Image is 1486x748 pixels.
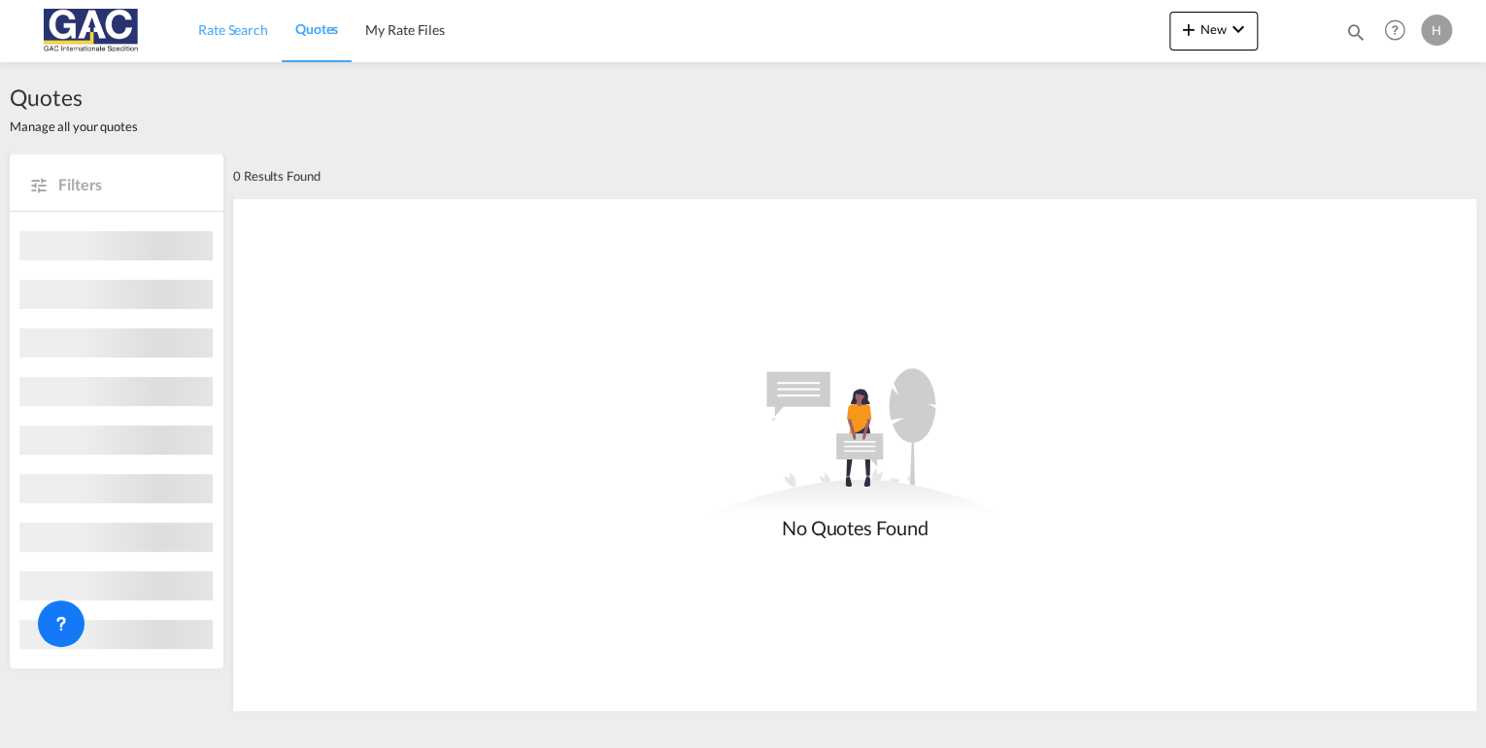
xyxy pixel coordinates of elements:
[1345,21,1367,43] md-icon: icon-magnify
[233,154,321,197] div: 0 Results Found
[10,82,138,113] span: Quotes
[365,21,445,38] span: My Rate Files
[10,118,138,135] span: Manage all your quotes
[1378,14,1421,49] div: Help
[1421,15,1452,46] div: H
[1345,21,1367,51] div: icon-magnify
[29,9,160,52] img: 9f305d00dc7b11eeb4548362177db9c3.png
[1378,14,1411,47] span: Help
[295,20,338,37] span: Quotes
[1169,12,1258,51] button: icon-plus 400-fgNewicon-chevron-down
[58,174,204,195] span: Filters
[198,21,268,38] span: Rate Search
[709,368,1000,514] md-icon: assets/icons/custom/empty_quotes.svg
[1177,17,1200,41] md-icon: icon-plus 400-fg
[1227,17,1250,41] md-icon: icon-chevron-down
[709,514,1000,541] div: No Quotes Found
[1177,21,1250,37] span: New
